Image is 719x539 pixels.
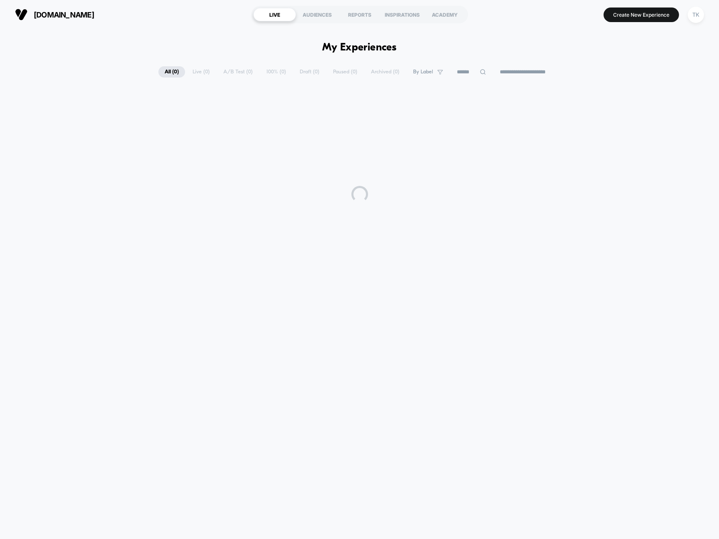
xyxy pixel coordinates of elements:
div: ACADEMY [423,8,466,21]
span: By Label [413,69,433,75]
div: INSPIRATIONS [381,8,423,21]
button: [DOMAIN_NAME] [13,8,97,21]
div: LIVE [253,8,296,21]
div: REPORTS [338,8,381,21]
h1: My Experiences [322,42,397,54]
span: [DOMAIN_NAME] [34,10,94,19]
img: Visually logo [15,8,28,21]
div: TK [688,7,704,23]
button: Create New Experience [604,8,679,22]
button: TK [685,6,706,23]
span: All ( 0 ) [158,66,185,78]
div: AUDIENCES [296,8,338,21]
